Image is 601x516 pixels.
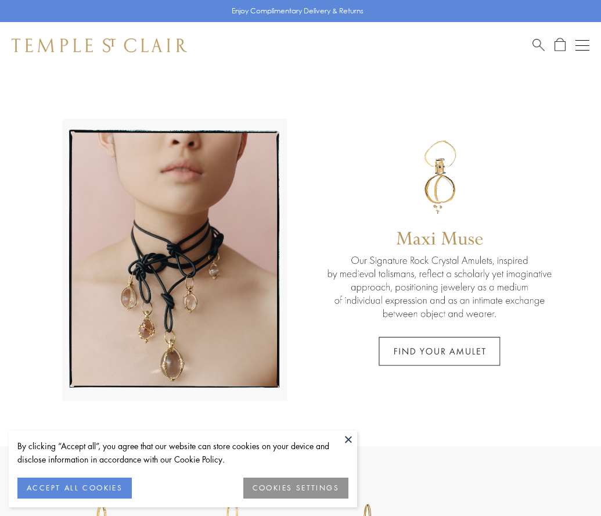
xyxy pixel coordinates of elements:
p: Enjoy Complimentary Delivery & Returns [232,5,364,17]
a: Open Shopping Bag [555,38,566,52]
div: By clicking “Accept all”, you agree that our website can store cookies on your device and disclos... [17,439,348,466]
button: Open navigation [575,38,589,52]
button: ACCEPT ALL COOKIES [17,478,132,499]
button: COOKIES SETTINGS [243,478,348,499]
a: Search [532,38,545,52]
img: Temple St. Clair [12,38,187,52]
